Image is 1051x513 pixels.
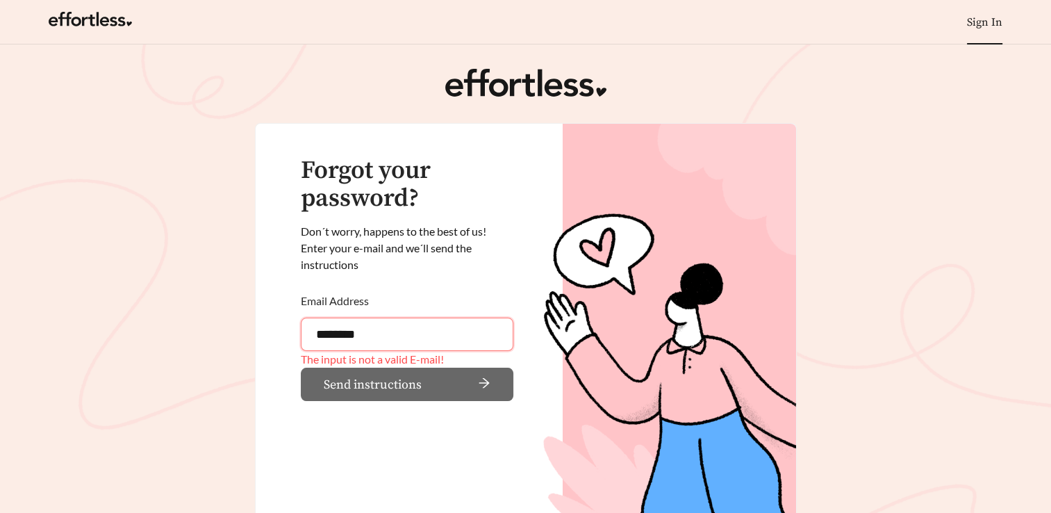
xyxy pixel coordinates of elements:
h3: Forgot your password? [301,157,513,212]
label: Email Address [301,284,369,318]
input: Email Address [301,318,513,351]
button: Send instructionsarrow-right [301,368,513,401]
a: Sign In [967,15,1002,29]
div: The input is not a valid E-mail! [301,351,513,368]
div: Don ´ t worry, happens to the best of us! Enter your e-mail and we ´ ll send the instructions [301,223,513,273]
